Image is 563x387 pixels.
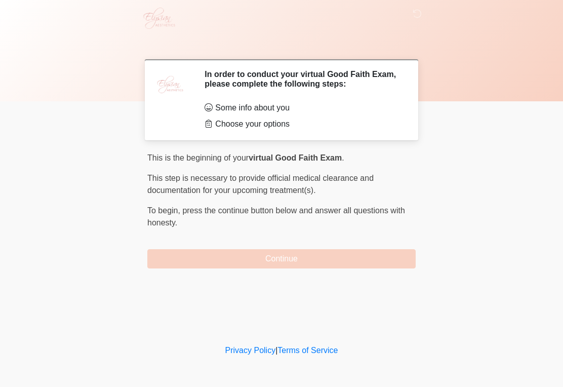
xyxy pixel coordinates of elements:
[155,69,185,100] img: Agent Avatar
[249,153,342,162] strong: virtual Good Faith Exam
[137,8,180,29] img: Elysian Aesthetics Logo
[140,36,423,55] h1: ‎ ‎ ‎ ‎
[275,346,277,355] a: |
[147,206,405,227] span: press the continue button below and answer all questions with honesty.
[342,153,344,162] span: .
[147,174,374,195] span: This step is necessary to provide official medical clearance and documentation for your upcoming ...
[205,69,400,89] h2: In order to conduct your virtual Good Faith Exam, please complete the following steps:
[147,153,249,162] span: This is the beginning of your
[205,102,400,114] li: Some info about you
[147,206,182,215] span: To begin,
[147,249,416,268] button: Continue
[205,118,400,130] li: Choose your options
[277,346,338,355] a: Terms of Service
[225,346,276,355] a: Privacy Policy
